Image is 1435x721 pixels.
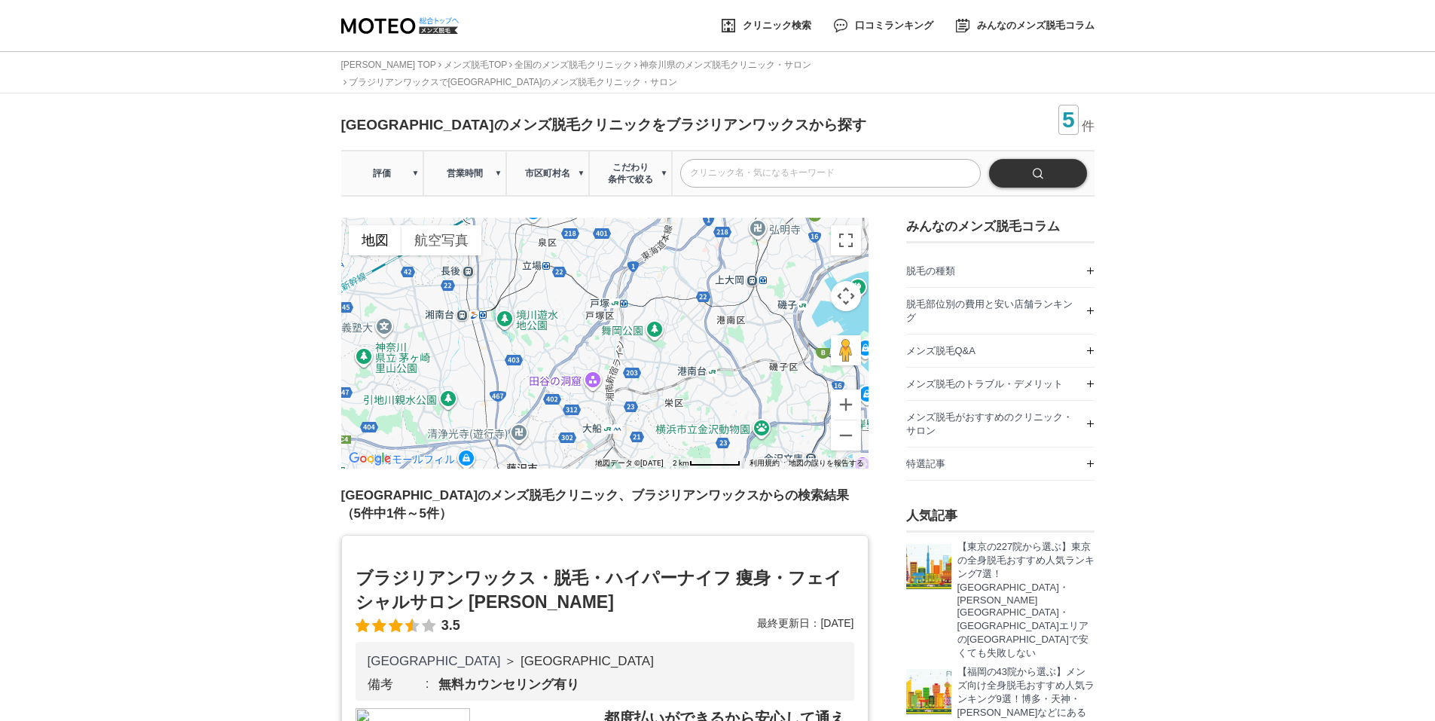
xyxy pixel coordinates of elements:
span: 件 [1082,118,1095,135]
dt: 備考 [368,676,438,693]
button: 地図の縮尺: 64 ピクセルあたり 2 km [668,458,745,469]
button: ズームイン [831,390,861,420]
a: みんなのメンズ脱毛コラム [956,16,1094,35]
a: 東京のメンズ脱毛、おすすめはどこ？ 【東京の227院から選ぶ】東京の全身脱毛おすすめ人気ランキング7選！[GEOGRAPHIC_DATA]・[PERSON_NAME][GEOGRAPHIC_DA... [906,544,1095,660]
img: 脱毛 口コミランキング [834,19,847,32]
img: MOTEO メンズ脱毛 [341,18,458,34]
li: ブラジリアンワックスで[GEOGRAPHIC_DATA]のメンズ脱毛クリニック・サロン [343,75,678,90]
span: メンズ脱毛のトラブル・デメリット [906,378,1063,390]
span: 脱毛の種類 [906,265,955,276]
button: 地図上にペグマンをドロップして、ストリートビューを開きます [831,335,861,365]
img: 脱毛 クリニック検索 [722,19,735,32]
a: [GEOGRAPHIC_DATA] [368,654,501,668]
span: みんなのメンズ脱毛コラム [977,20,1095,30]
span: 評価 [341,167,423,179]
span: 最終更新日： [757,617,820,629]
a: [PERSON_NAME] TOP [341,60,436,70]
span: クリニック検索 [743,20,811,30]
span: 脱毛部位別の費用と安い店舗ランキング [906,298,1073,323]
li: [GEOGRAPHIC_DATA] [521,654,654,669]
span: 口コミランキング [855,20,933,30]
a: メンズ脱毛がおすすめのクリニック・サロン [906,401,1095,447]
button: ズームアウト [831,420,861,451]
a: 地図の誤りを報告する [789,459,864,467]
a: メンズ脱毛のトラブル・デメリット [906,368,1095,400]
span: 2 km [673,459,689,467]
input: 検索 [989,159,1087,188]
h3: みんなのメンズ脱毛コラム [906,218,1095,235]
a: メンズ脱毛TOP [444,60,507,70]
span: 市区町村名 [507,167,588,179]
span: 地図データ ©[DATE] [595,459,664,467]
h2: ブラジリアンワックス・脱毛・ハイパーナイフ 痩身・フェイシャルサロン [PERSON_NAME] [356,566,854,614]
button: 全画面ビューを切り替えます [831,225,861,255]
button: 航空写真を見る [401,225,481,255]
li: 全国のメンズ脱毛クリニック [509,58,632,72]
span: 営業時間 [424,167,505,179]
img: logo [419,17,460,25]
span: こだわり 条件で絞る [590,161,671,185]
b: 無料カウンセリング有り [438,677,579,692]
a: 脱毛の種類 [906,255,1095,287]
div: [DATE] [757,617,853,634]
p: 【東京の227院から選ぶ】東京の全身脱毛おすすめ人気ランキング7選！[GEOGRAPHIC_DATA]・[PERSON_NAME][GEOGRAPHIC_DATA]・[GEOGRAPHIC_DA... [957,540,1095,660]
h3: 人気記事 [906,507,1095,533]
a: メンズ脱毛Q&A [906,335,1095,367]
a: 脱毛部位別の費用と安い店舗ランキング [906,288,1095,334]
h2: [GEOGRAPHIC_DATA]のメンズ脱毛クリニック、ブラジリアンワックスからの検索結果（5件中1件～5件） [341,487,869,523]
span: 5 [1059,105,1078,134]
span: 3.5 [441,618,460,634]
a: Google マップでこの地域を開きます（新しいウィンドウが開きます） [345,449,395,469]
a: 利用規約（新しいタブで開きます） [750,459,780,467]
a: 特選記事 [906,448,1095,480]
span: メンズ脱毛Q&A [906,345,975,356]
img: Google [345,449,395,469]
h1: [GEOGRAPHIC_DATA]のメンズ脱毛クリニックをブラジリアンワックスから探す [341,115,866,135]
a: 口コミランキング [834,16,933,35]
img: みんなの脱毛コラム [956,19,969,32]
span: 特選記事 [906,458,945,469]
span: メンズ脱毛がおすすめのクリニック・サロン [906,411,1073,436]
img: 東京のメンズ脱毛、おすすめはどこ？ [906,544,951,589]
li: ＞ [504,652,517,670]
input: クリニック名・気になるキーワード [680,159,982,188]
img: 福岡のメンズ脱毛、おすすめはどこ？ [906,669,951,714]
a: クリニック検索 [722,16,811,35]
button: 市街地図を見る [349,225,401,255]
button: 地図のカメラ コントロール [831,281,861,311]
a: 神奈川県のメンズ脱毛クリニック・サロン [640,60,811,70]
